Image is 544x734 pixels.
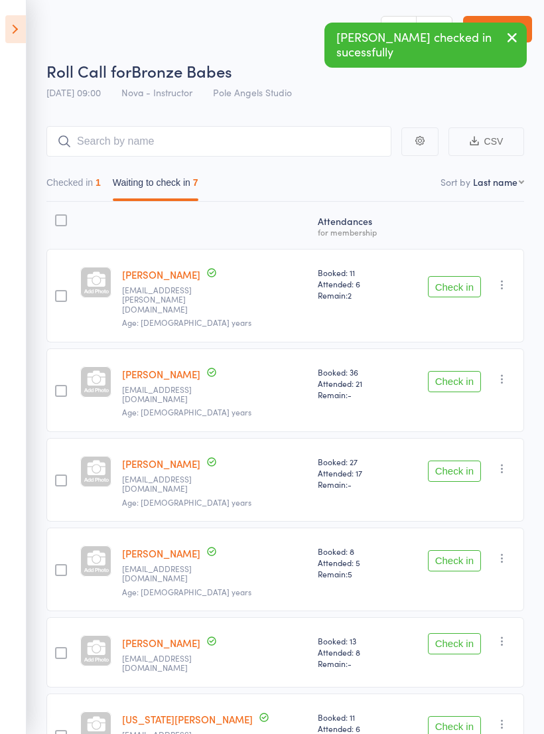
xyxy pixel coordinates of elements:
span: Booked: 11 [318,267,393,278]
div: for membership [318,228,393,236]
span: - [348,658,352,669]
small: ameliahexton@gmail.com [122,564,208,583]
a: [US_STATE][PERSON_NAME] [122,712,253,726]
small: charlie.jayde.allen@gmail.com [122,285,208,314]
span: Age: [DEMOGRAPHIC_DATA] years [122,406,251,417]
span: Booked: 8 [318,546,393,557]
button: Check in [428,276,481,297]
span: Nova - Instructor [121,86,192,99]
span: Booked: 11 [318,711,393,723]
span: Attended: 5 [318,557,393,568]
input: Search by name [46,126,391,157]
span: Roll Call for [46,60,131,82]
a: [PERSON_NAME] [122,546,200,560]
span: Attended: 21 [318,378,393,389]
div: Last name [473,175,517,188]
button: Check in [428,633,481,654]
span: Remain: [318,478,393,490]
span: Age: [DEMOGRAPHIC_DATA] years [122,496,251,508]
small: tarajbyrne@proton.me [122,385,208,404]
div: Atten­dances [312,208,399,243]
a: [PERSON_NAME] [122,267,200,281]
span: Remain: [318,658,393,669]
span: - [348,389,352,400]
span: Booked: 13 [318,635,393,646]
button: Checked in1 [46,171,101,201]
span: Attended: 6 [318,723,393,734]
small: uplifttraining.ult@gmail.com [122,654,208,673]
span: Age: [DEMOGRAPHIC_DATA] years [122,317,251,328]
span: Age: [DEMOGRAPHIC_DATA] years [122,586,251,597]
span: Pole Angels Studio [213,86,292,99]
div: 1 [96,177,101,188]
span: Booked: 36 [318,366,393,378]
a: [PERSON_NAME] [122,636,200,650]
span: [DATE] 09:00 [46,86,101,99]
span: Attended: 6 [318,278,393,289]
span: Remain: [318,568,393,579]
div: 7 [193,177,198,188]
a: Exit roll call [463,16,532,42]
button: Check in [428,461,481,482]
span: 2 [348,289,352,301]
a: [PERSON_NAME] [122,367,200,381]
span: Remain: [318,389,393,400]
span: Bronze Babes [131,60,232,82]
span: Attended: 17 [318,467,393,478]
label: Sort by [441,175,470,188]
small: missdc2nd@gmail.com [122,475,208,494]
div: [PERSON_NAME] checked in sucessfully [324,23,527,68]
span: Remain: [318,289,393,301]
span: - [348,478,352,490]
button: Check in [428,371,481,392]
button: Waiting to check in7 [113,171,198,201]
button: Check in [428,550,481,571]
a: [PERSON_NAME] [122,457,200,471]
span: 5 [348,568,352,579]
span: Booked: 27 [318,456,393,467]
span: Attended: 8 [318,646,393,658]
button: CSV [448,127,524,156]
